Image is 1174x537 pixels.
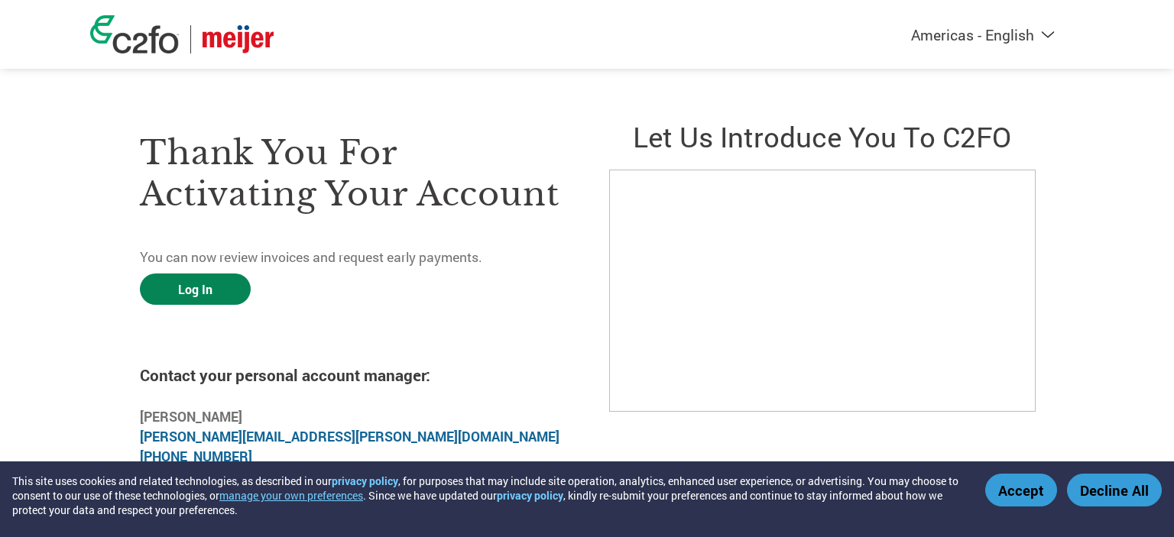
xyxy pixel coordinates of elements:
img: c2fo logo [90,15,179,53]
h4: Contact your personal account manager: [140,364,565,386]
button: Accept [985,474,1057,506]
h2: Let us introduce you to C2FO [609,118,1034,155]
iframe: C2FO Introduction Video [609,170,1036,412]
h3: Thank you for activating your account [140,132,565,215]
div: This site uses cookies and related technologies, as described in our , for purposes that may incl... [12,474,963,517]
button: Decline All [1067,474,1162,506]
a: Log In [140,273,251,305]
b: [PERSON_NAME] [140,408,242,425]
p: You can now review invoices and request early payments. [140,247,565,267]
a: [PERSON_NAME][EMAIL_ADDRESS][PERSON_NAME][DOMAIN_NAME] [140,428,559,445]
a: [PHONE_NUMBER] [140,448,252,465]
img: Meijer [203,25,274,53]
a: privacy policy [497,488,563,503]
button: manage your own preferences [219,488,363,503]
a: privacy policy [332,474,398,488]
